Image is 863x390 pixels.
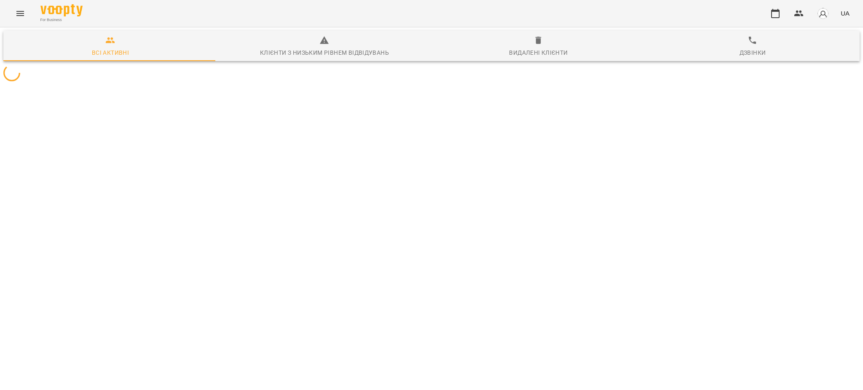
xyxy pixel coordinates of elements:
button: Menu [10,3,30,24]
span: UA [841,9,850,18]
div: Видалені клієнти [509,48,568,58]
button: UA [837,5,853,21]
img: Voopty Logo [40,4,83,16]
span: For Business [40,17,83,23]
div: Клієнти з низьким рівнем відвідувань [260,48,389,58]
div: Дзвінки [740,48,766,58]
div: Всі активні [92,48,129,58]
img: avatar_s.png [817,8,829,19]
